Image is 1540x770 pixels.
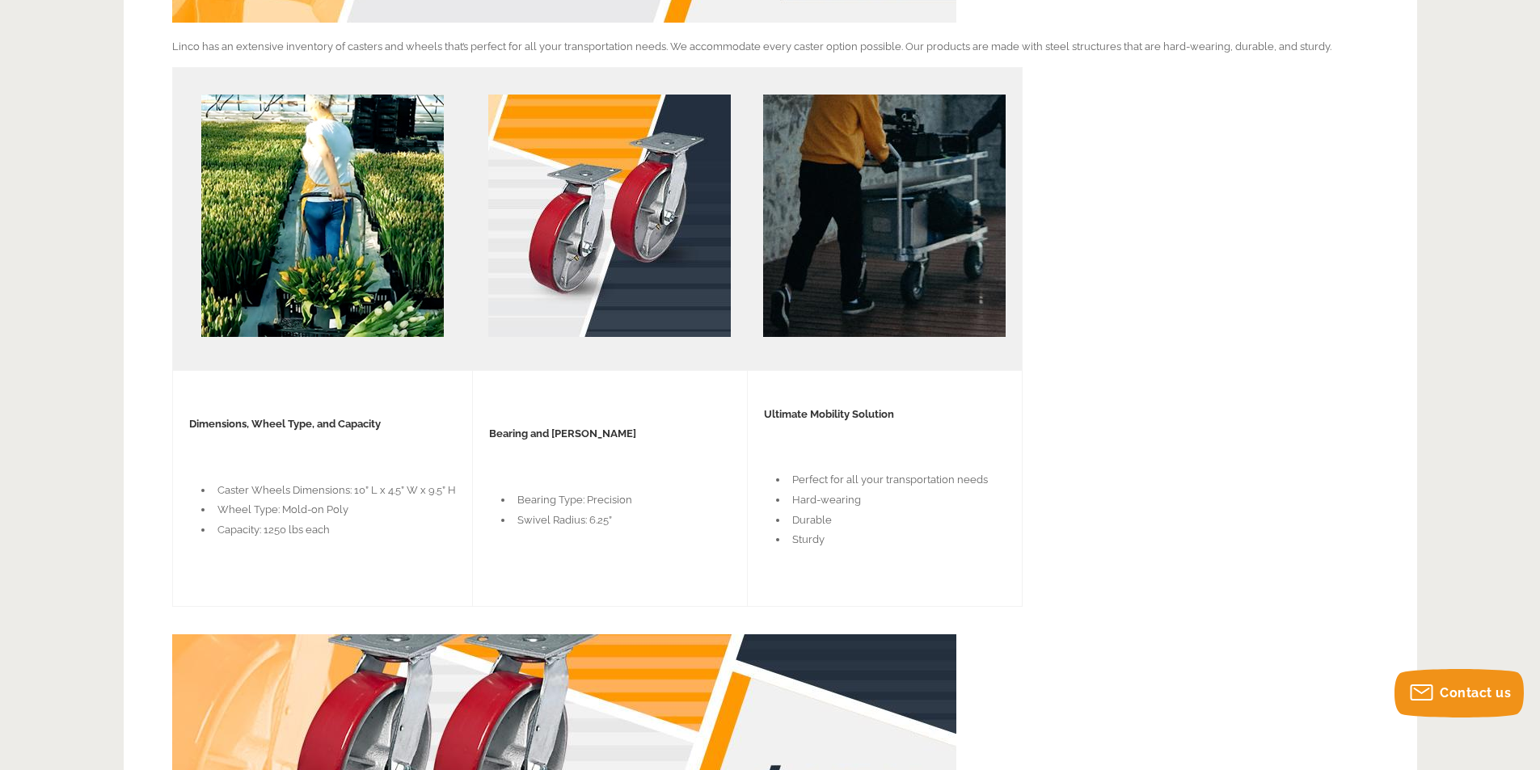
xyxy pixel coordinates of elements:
[517,514,612,526] span: Swivel Radius: 6.25”
[488,95,731,337] img: Linco 8 inch Heavy Duty Polyurethane Caster Wheel
[217,524,330,536] span: Capacity: 1250 lbs each
[763,95,1006,337] img: caster
[792,514,832,526] span: Durable
[1394,669,1524,717] button: Contact us
[217,484,456,496] span: Caster Wheels Dimensions: 10” L x 4.5” W x 9.5” H
[217,503,348,515] span: Wheel Type: Mold-on Poly
[792,533,825,545] span: Sturdy
[489,427,731,442] h4: Bearing and [PERSON_NAME]
[764,407,1006,423] h4: Ultimate Mobility Solution
[189,417,456,432] h4: Dimensions, Wheel Type, and Capacity
[201,95,444,337] img: caster wheel for easy product transport
[517,494,632,506] span: Bearing Type: Precision
[792,494,861,506] span: Hard-wearing
[172,38,1369,57] p: Linco has an extensive inventory of casters and wheels that’s perfect for all your transportation...
[792,473,988,486] span: Perfect for all your transportation needs
[1440,685,1511,701] span: Contact us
